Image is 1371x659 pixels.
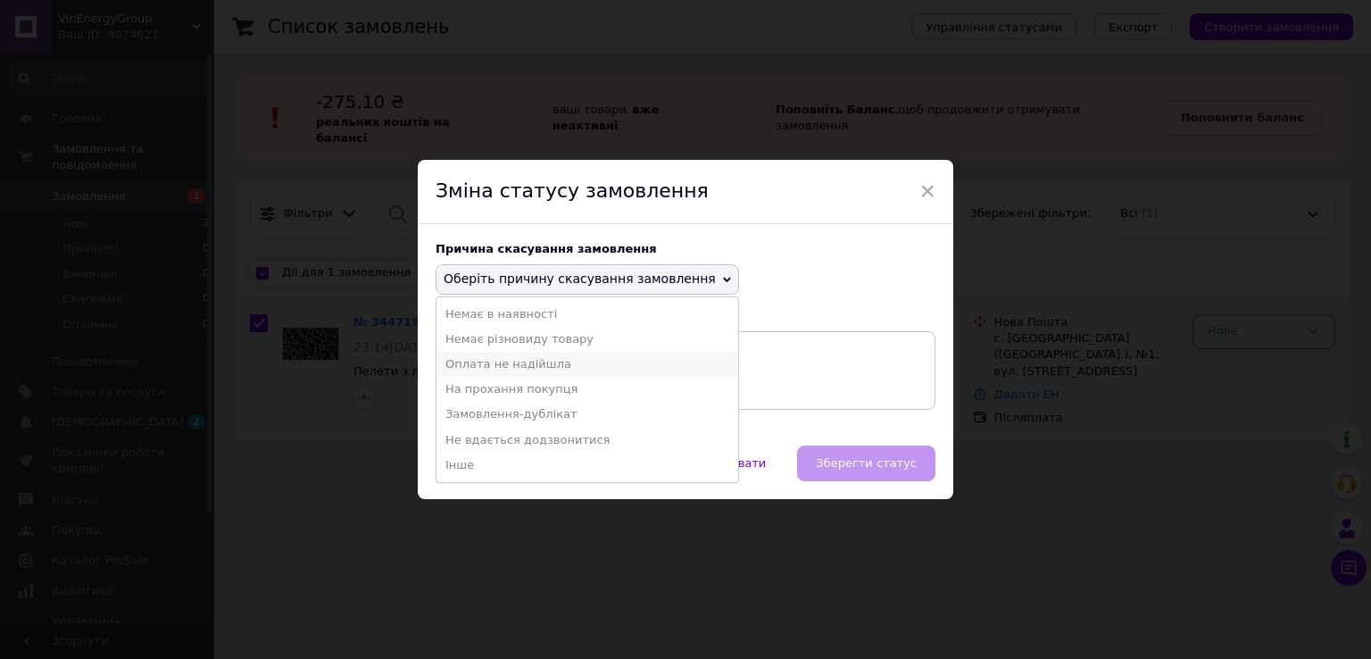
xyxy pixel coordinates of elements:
[436,242,935,255] div: Причина скасування замовлення
[436,377,738,402] li: На прохання покупця
[418,160,953,224] div: Зміна статусу замовлення
[919,176,935,206] span: ×
[436,453,738,478] li: Інше
[436,302,738,327] li: Немає в наявності
[436,327,738,352] li: Немає різновиду товару
[436,428,738,453] li: Не вдається додзвонитися
[436,352,738,377] li: Оплата не надійшла
[444,271,716,286] span: Оберіть причину скасування замовлення
[436,402,738,427] li: Замовлення-дублікат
